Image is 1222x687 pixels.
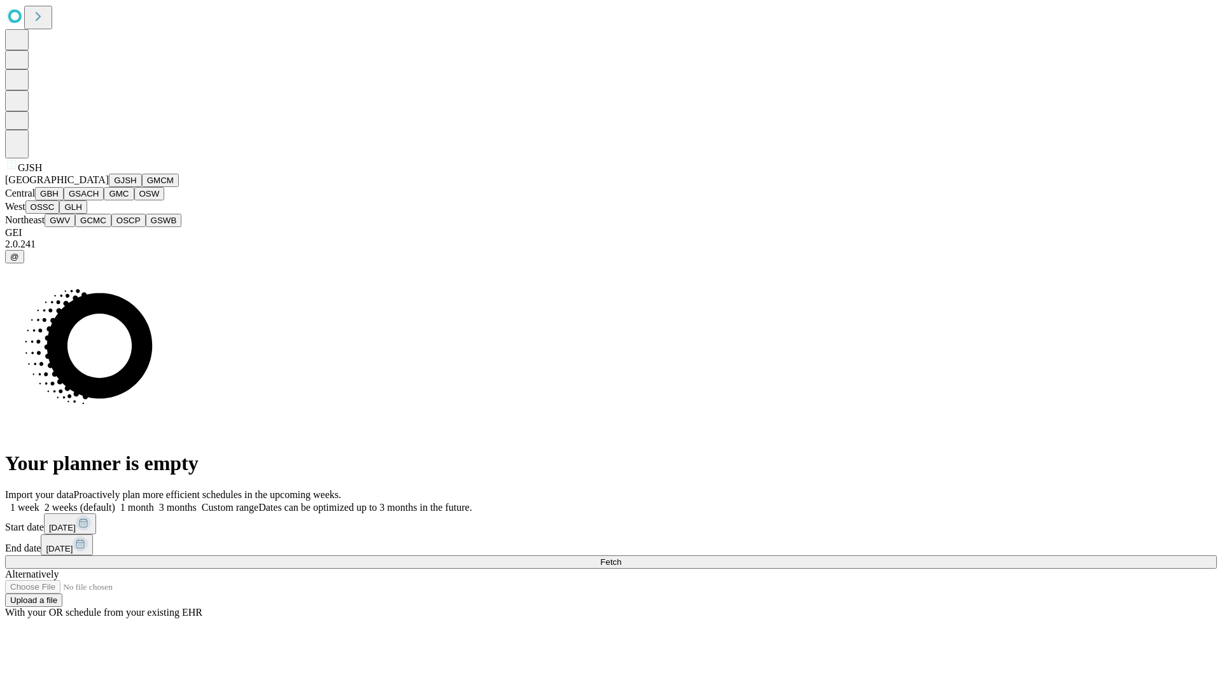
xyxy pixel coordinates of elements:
[5,555,1217,569] button: Fetch
[5,569,59,579] span: Alternatively
[45,214,75,227] button: GWV
[146,214,182,227] button: GSWB
[134,187,165,200] button: OSW
[120,502,154,513] span: 1 month
[5,607,202,618] span: With your OR schedule from your existing EHR
[74,489,341,500] span: Proactively plan more efficient schedules in the upcoming weeks.
[258,502,472,513] span: Dates can be optimized up to 3 months in the future.
[5,513,1217,534] div: Start date
[109,174,142,187] button: GJSH
[5,250,24,263] button: @
[5,214,45,225] span: Northeast
[159,502,197,513] span: 3 months
[41,534,93,555] button: [DATE]
[64,187,104,200] button: GSACH
[35,187,64,200] button: GBH
[111,214,146,227] button: OSCP
[45,502,115,513] span: 2 weeks (default)
[5,489,74,500] span: Import your data
[59,200,87,214] button: GLH
[10,252,19,261] span: @
[5,239,1217,250] div: 2.0.241
[104,187,134,200] button: GMC
[5,188,35,198] span: Central
[18,162,42,173] span: GJSH
[202,502,258,513] span: Custom range
[49,523,76,532] span: [DATE]
[46,544,73,553] span: [DATE]
[142,174,179,187] button: GMCM
[600,557,621,567] span: Fetch
[5,201,25,212] span: West
[5,452,1217,475] h1: Your planner is empty
[5,174,109,185] span: [GEOGRAPHIC_DATA]
[5,593,62,607] button: Upload a file
[10,502,39,513] span: 1 week
[5,227,1217,239] div: GEI
[5,534,1217,555] div: End date
[44,513,96,534] button: [DATE]
[75,214,111,227] button: GCMC
[25,200,60,214] button: OSSC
